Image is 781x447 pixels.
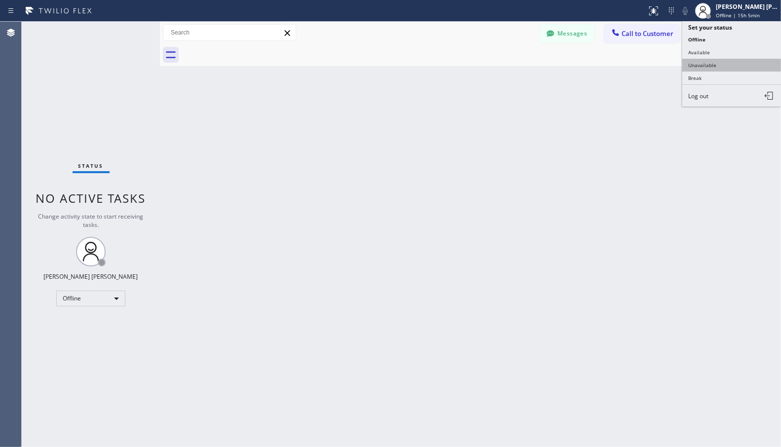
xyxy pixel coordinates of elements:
span: Change activity state to start receiving tasks. [39,212,144,229]
div: Offline [56,291,125,306]
button: Messages [540,24,594,43]
span: Offline | 15h 5min [716,12,760,19]
div: [PERSON_NAME] [PERSON_NAME] [44,272,138,281]
span: Call to Customer [622,29,673,38]
span: No active tasks [36,190,146,206]
input: Search [163,25,296,40]
span: Status [78,162,104,169]
button: Call to Customer [604,24,680,43]
button: Mute [678,4,692,18]
div: [PERSON_NAME] [PERSON_NAME] [716,2,778,11]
